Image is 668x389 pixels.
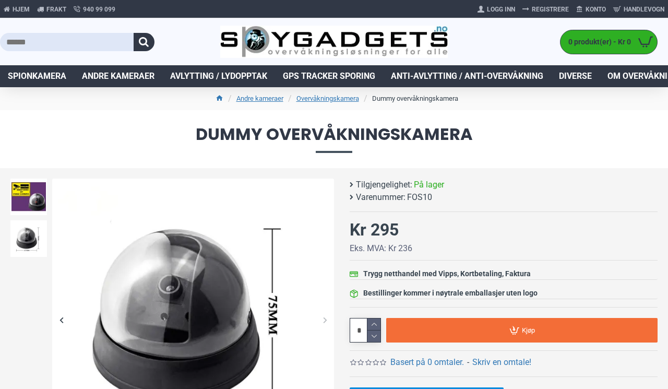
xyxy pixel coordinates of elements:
a: Handlevogn [610,1,668,18]
span: Registrere [532,5,569,14]
a: Diverse [551,65,600,87]
div: Bestillinger kommer i nøytrale emballasjer uten logo [363,288,538,299]
div: Trygg netthandel med Vipps, Kortbetaling, Faktura [363,268,531,279]
img: SpyGadgets.no [220,26,447,58]
span: På lager [414,179,444,191]
span: GPS Tracker Sporing [283,70,375,82]
a: Andre kameraer [74,65,162,87]
span: Dummy overvåkningskamera [10,126,658,152]
span: Konto [586,5,606,14]
span: Spionkamera [8,70,66,82]
div: Previous slide [52,311,70,329]
span: Diverse [559,70,592,82]
a: Basert på 0 omtaler. [390,356,464,369]
span: Andre kameraer [82,70,154,82]
span: Handlevogn [624,5,664,14]
div: Next slide [316,311,334,329]
a: Konto [572,1,610,18]
a: Logg Inn [474,1,519,18]
a: Anti-avlytting / Anti-overvåkning [383,65,551,87]
a: Avlytting / Lydopptak [162,65,275,87]
span: 0 produkt(er) - Kr 0 [560,37,634,48]
img: Dummy overvåkningskamera - SpyGadgets.no [10,179,47,215]
a: Andre kameraer [236,93,283,104]
a: Skriv en omtale! [472,356,531,369]
span: Anti-avlytting / Anti-overvåkning [391,70,543,82]
a: Registrere [519,1,572,18]
span: Hjem [13,5,30,14]
img: Dummy overvåkningskamera - SpyGadgets.no [10,220,47,257]
span: FOS10 [407,191,432,204]
b: Tilgjengelighet: [356,179,412,191]
b: Varenummer: [356,191,405,204]
span: Frakt [46,5,66,14]
a: GPS Tracker Sporing [275,65,383,87]
a: 0 produkt(er) - Kr 0 [560,30,657,54]
div: Kr 295 [350,217,399,242]
a: Overvåkningskamera [296,93,359,104]
span: Avlytting / Lydopptak [170,70,267,82]
b: - [467,357,469,367]
span: Logg Inn [487,5,515,14]
span: Kjøp [522,327,535,334]
span: 940 99 099 [83,5,115,14]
